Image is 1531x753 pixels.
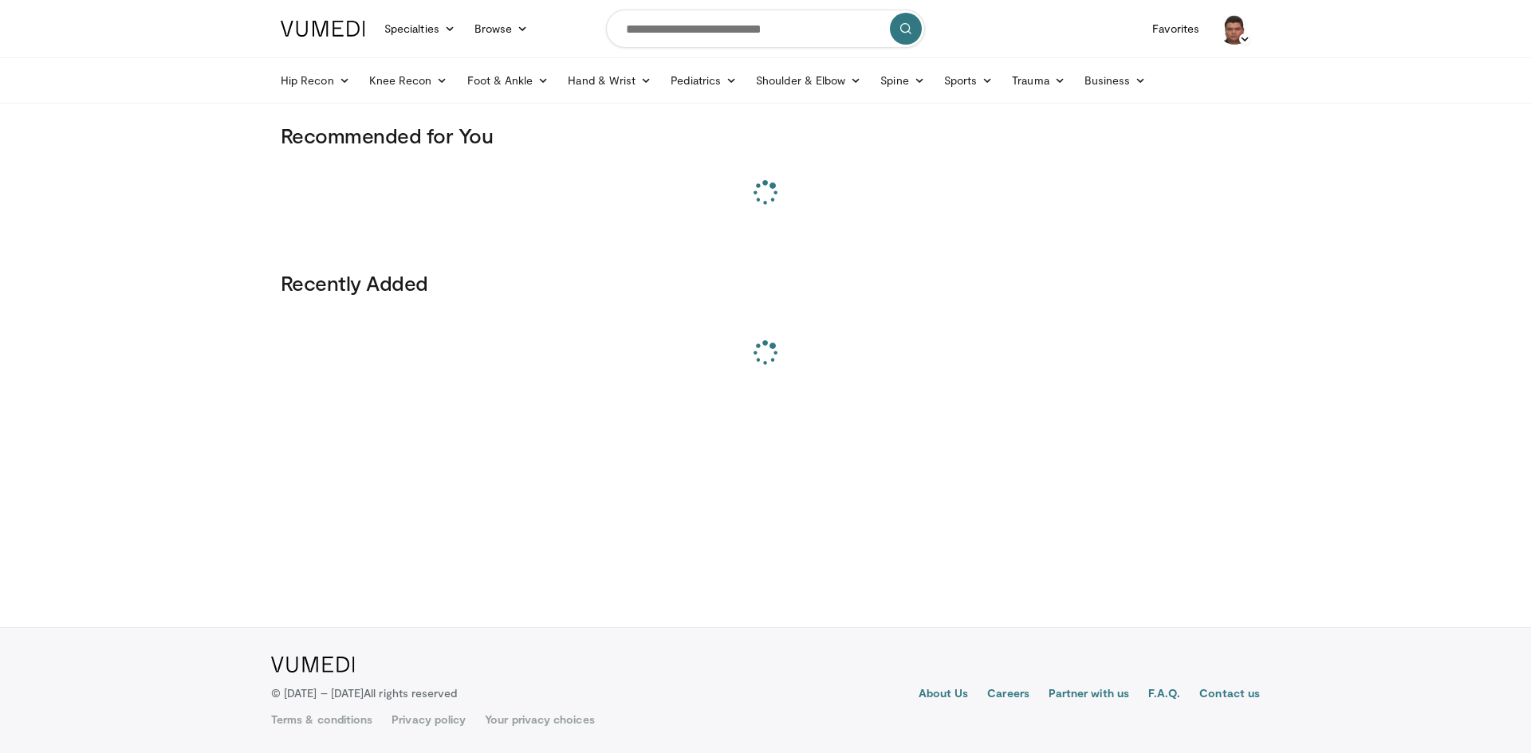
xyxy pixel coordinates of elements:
a: Favorites [1143,13,1209,45]
a: Shoulder & Elbow [746,65,871,96]
img: Avatar [1218,13,1250,45]
a: Spine [871,65,934,96]
a: Foot & Ankle [458,65,559,96]
a: Hand & Wrist [558,65,661,96]
h3: Recommended for You [281,123,1250,148]
a: Browse [465,13,538,45]
a: Privacy policy [392,712,466,728]
p: © [DATE] – [DATE] [271,685,458,701]
a: Partner with us [1049,685,1129,704]
a: Sports [935,65,1003,96]
a: Contact us [1199,685,1260,704]
a: Hip Recon [271,65,360,96]
a: Trauma [1002,65,1075,96]
a: Your privacy choices [485,712,594,728]
img: VuMedi Logo [271,657,355,673]
a: Specialties [375,13,465,45]
a: Business [1075,65,1156,96]
a: Careers [987,685,1029,704]
span: All rights reserved [364,686,457,700]
a: F.A.Q. [1148,685,1180,704]
img: VuMedi Logo [281,21,365,37]
h3: Recently Added [281,270,1250,296]
a: Terms & conditions [271,712,372,728]
input: Search topics, interventions [606,10,925,48]
a: Pediatrics [661,65,746,96]
a: Knee Recon [360,65,458,96]
a: About Us [919,685,969,704]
